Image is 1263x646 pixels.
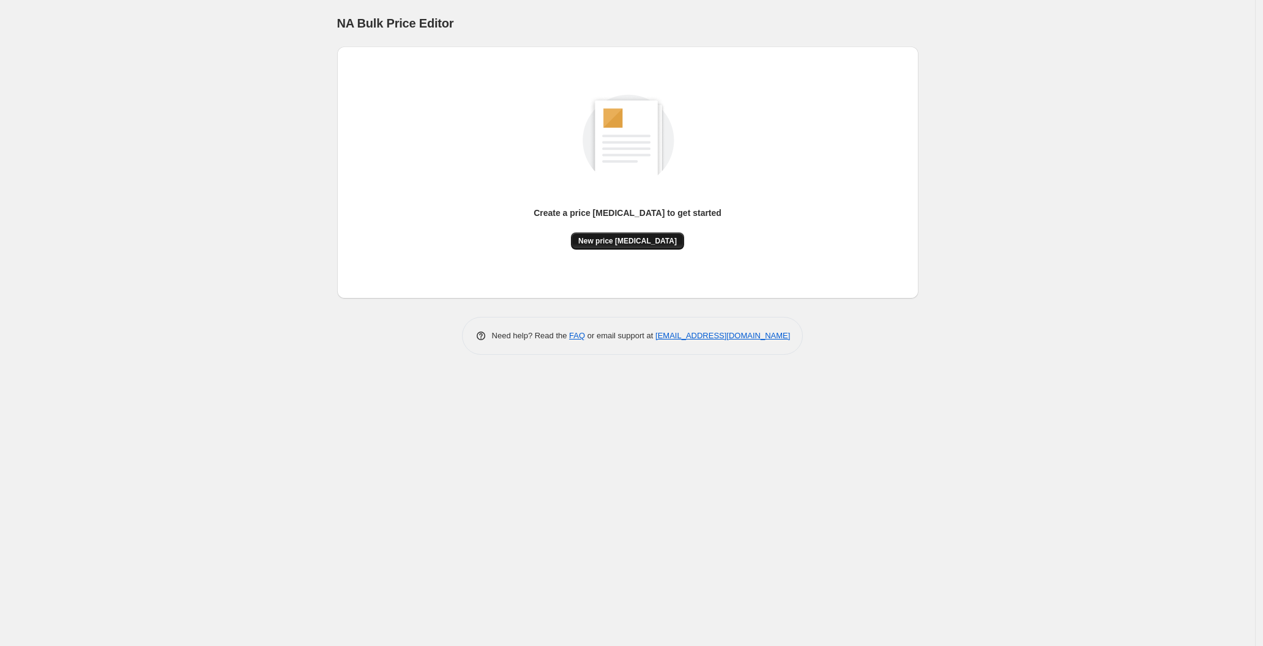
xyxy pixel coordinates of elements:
button: New price [MEDICAL_DATA] [571,232,684,250]
span: Need help? Read the [492,331,570,340]
p: Create a price [MEDICAL_DATA] to get started [534,207,721,219]
a: FAQ [569,331,585,340]
span: or email support at [585,331,655,340]
span: New price [MEDICAL_DATA] [578,236,677,246]
a: [EMAIL_ADDRESS][DOMAIN_NAME] [655,331,790,340]
span: NA Bulk Price Editor [337,17,454,30]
